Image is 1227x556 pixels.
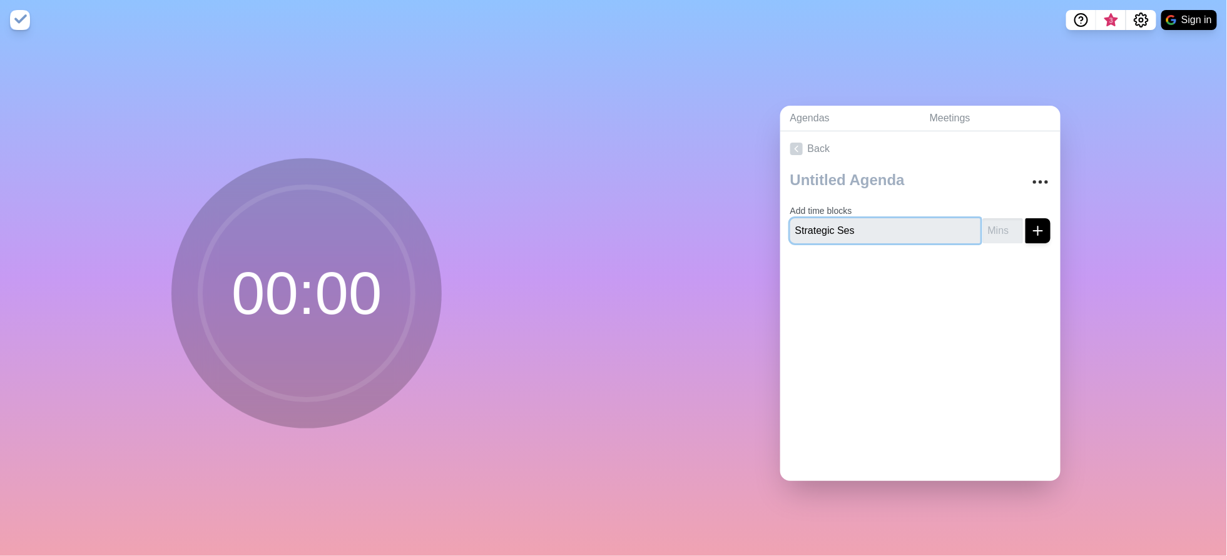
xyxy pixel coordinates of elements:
button: Settings [1126,10,1156,30]
input: Name [790,218,980,243]
button: More [1028,169,1053,195]
button: What’s new [1096,10,1126,30]
button: Sign in [1161,10,1217,30]
button: Help [1066,10,1096,30]
span: 3 [1106,16,1116,26]
label: Add time blocks [790,206,852,216]
img: timeblocks logo [10,10,30,30]
input: Mins [983,218,1023,243]
a: Meetings [920,106,1061,131]
img: google logo [1166,15,1176,25]
a: Back [780,131,1061,166]
a: Agendas [780,106,920,131]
